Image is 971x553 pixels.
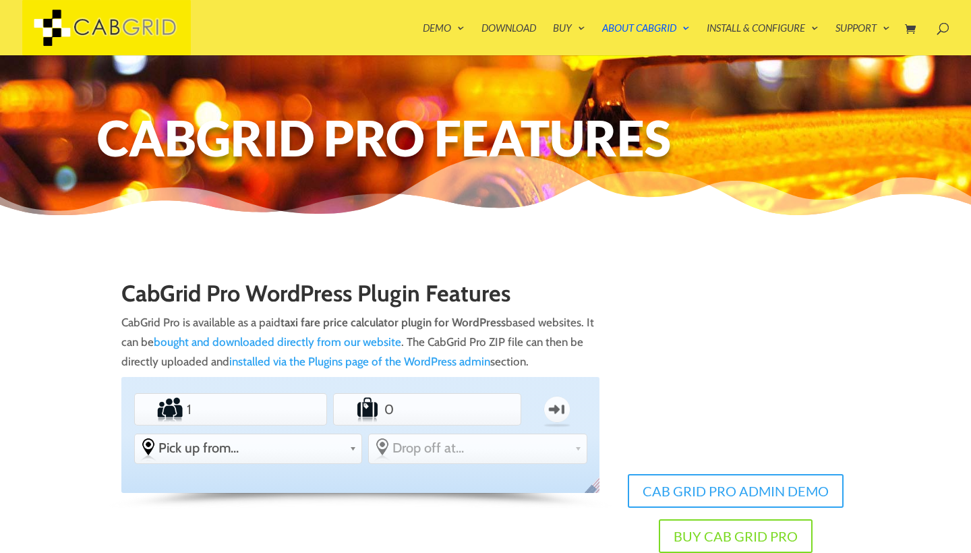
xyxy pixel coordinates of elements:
span: Pick up from... [158,440,344,456]
a: Cab Grid Pro Admin Demo [628,474,844,508]
input: Number of Suitcases [381,396,473,423]
iframe: What is Cab Grid?... Fare Price Calculator Plugin For Wordpress [622,335,850,464]
a: installed via the Plugins page of the WordPress admin [229,355,490,368]
a: CabGrid Taxi Plugin [22,19,191,33]
a: Buy Cab Grid Pro [659,519,813,553]
div: Select the place the destination address is within [369,434,587,461]
a: About CabGrid [602,23,690,55]
label: Number of Suitcases [336,396,382,423]
span: Drop off at... [392,440,569,456]
strong: taxi fare price calculator plugin for WordPress [281,316,506,329]
span: English [581,476,609,504]
a: Demo [423,23,465,55]
h1: CabGrid Pro Features [97,113,874,169]
input: Number of Passengers [183,396,277,423]
a: bought and downloaded directly from our website [154,335,401,349]
a: Install & Configure [707,23,819,55]
label: Number of Passengers [136,396,183,423]
a: Support [835,23,890,55]
label: One-way [529,390,585,429]
div: Select the place the starting address falls within [135,434,361,461]
p: CabGrid Pro is available as a paid based websites. It can be . The CabGrid Pro ZIP file can then ... [121,313,599,372]
a: Download [481,23,536,55]
a: Buy [553,23,585,55]
h1: CabGrid Pro WordPress Plugin Features [121,281,599,313]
